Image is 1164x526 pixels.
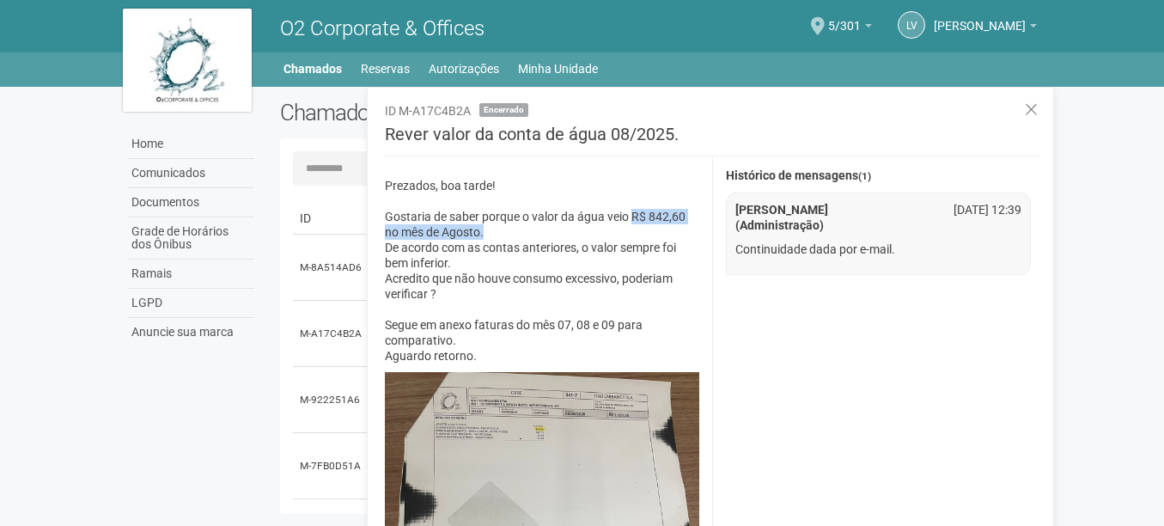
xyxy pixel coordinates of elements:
a: Autorizações [429,57,499,81]
strong: [PERSON_NAME] (Administração) [735,203,828,232]
a: Grade de Horários dos Ônibus [127,217,254,260]
a: Home [127,130,254,159]
h3: Rever valor da conta de água 08/2025. [385,125,1040,156]
img: logo.jpg [123,9,252,112]
td: M-8A514AD6 [293,235,370,301]
p: Continuidade dada por e-mail. [735,242,1022,257]
a: 5/301 [828,21,872,35]
h2: Chamados [280,100,582,125]
a: LV [898,11,925,39]
a: Ramais [127,260,254,289]
a: [PERSON_NAME] [934,21,1037,35]
strong: Histórico de mensagens [726,169,871,183]
a: Anuncie sua marca [127,318,254,346]
span: O2 Corporate & Offices [280,16,484,40]
td: M-A17C4B2A [293,301,370,367]
span: 5/301 [828,3,861,33]
span: Encerrado [479,103,528,117]
span: Luis Vasconcelos Porto Fernandes [934,3,1026,33]
td: ID [293,203,370,235]
a: Documentos [127,188,254,217]
span: (1) [858,170,871,182]
a: Chamados [283,57,342,81]
a: Reservas [361,57,410,81]
a: LGPD [127,289,254,318]
span: ID M-A17C4B2A [385,104,471,118]
p: Prezados, boa tarde! Gostaria de saber porque o valor da água veio R$ 842,60 no mês de Agosto. De... [385,178,699,364]
div: [DATE] 12:39 [930,202,1034,217]
td: M-7FB0D51A [293,433,370,499]
a: Comunicados [127,159,254,188]
a: Minha Unidade [518,57,598,81]
td: M-922251A6 [293,367,370,433]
